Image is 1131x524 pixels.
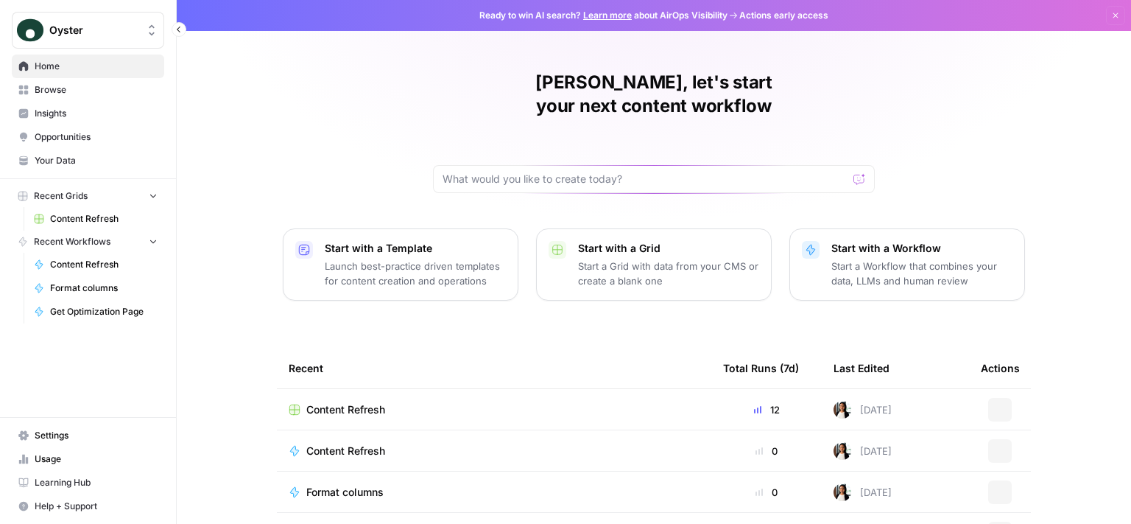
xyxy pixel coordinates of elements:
[739,9,828,22] span: Actions early access
[49,23,138,38] span: Oyster
[283,228,518,301] button: Start with a TemplateLaunch best-practice driven templates for content creation and operations
[831,259,1012,288] p: Start a Workflow that combines your data, LLMs and human review
[35,500,158,513] span: Help + Support
[578,259,759,288] p: Start a Grid with data from your CMS or create a blank one
[12,495,164,518] button: Help + Support
[12,471,164,495] a: Learning Hub
[35,453,158,466] span: Usage
[27,300,164,324] a: Get Optimization Page
[834,442,892,460] div: [DATE]
[834,442,851,460] img: xqjo96fmx1yk2e67jao8cdkou4un
[50,258,158,271] span: Content Refresh
[723,402,810,417] div: 12
[50,305,158,318] span: Get Optimization Page
[325,241,506,256] p: Start with a Template
[27,253,164,276] a: Content Refresh
[289,485,700,500] a: Format columns
[35,429,158,442] span: Settings
[12,55,164,78] a: Home
[34,189,88,203] span: Recent Grids
[50,212,158,226] span: Content Refresh
[479,9,727,22] span: Ready to win AI search? about AirOps Visibility
[834,401,892,419] div: [DATE]
[325,259,506,288] p: Launch best-practice driven templates for content creation and operations
[12,424,164,447] a: Settings
[306,485,384,500] span: Format columns
[12,447,164,471] a: Usage
[583,10,632,21] a: Learn more
[834,401,851,419] img: xqjo96fmx1yk2e67jao8cdkou4un
[35,60,158,73] span: Home
[289,348,700,388] div: Recent
[831,241,1012,256] p: Start with a Workflow
[443,172,848,186] input: What would you like to create today?
[35,154,158,167] span: Your Data
[789,228,1025,301] button: Start with a WorkflowStart a Workflow that combines your data, LLMs and human review
[578,241,759,256] p: Start with a Grid
[834,348,889,388] div: Last Edited
[12,78,164,102] a: Browse
[723,348,799,388] div: Total Runs (7d)
[12,102,164,125] a: Insights
[12,185,164,207] button: Recent Grids
[306,444,385,458] span: Content Refresh
[27,207,164,231] a: Content Refresh
[35,130,158,144] span: Opportunities
[17,17,43,43] img: Oyster Logo
[433,71,875,118] h1: [PERSON_NAME], let's start your next content workflow
[981,348,1020,388] div: Actions
[12,231,164,253] button: Recent Workflows
[536,228,772,301] button: Start with a GridStart a Grid with data from your CMS or create a blank one
[35,476,158,489] span: Learning Hub
[723,444,810,458] div: 0
[35,107,158,120] span: Insights
[723,485,810,500] div: 0
[306,402,385,417] span: Content Refresh
[289,444,700,458] a: Content Refresh
[12,12,164,49] button: Workspace: Oyster
[50,282,158,295] span: Format columns
[12,149,164,172] a: Your Data
[34,235,110,248] span: Recent Workflows
[27,276,164,300] a: Format columns
[12,125,164,149] a: Opportunities
[834,483,892,501] div: [DATE]
[834,483,851,501] img: xqjo96fmx1yk2e67jao8cdkou4un
[35,83,158,97] span: Browse
[289,402,700,417] a: Content Refresh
